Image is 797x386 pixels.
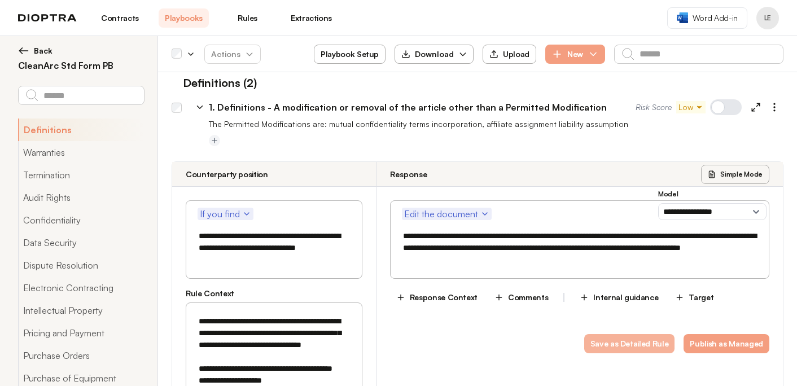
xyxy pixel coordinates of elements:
h3: Response [390,169,427,180]
button: Simple Mode [701,165,769,184]
a: Rules [222,8,273,28]
button: Pricing and Payment [18,322,144,344]
div: Upload [489,49,529,59]
button: Add tag [209,135,220,146]
span: Edit the document [404,207,489,221]
button: Definitions [18,119,144,141]
button: Comments [488,288,554,307]
a: Playbooks [159,8,209,28]
button: Download [395,45,474,64]
span: Word Add-in [693,12,738,24]
button: New [545,45,605,64]
img: left arrow [18,45,29,56]
p: 1. Definitions - A modification or removal of the article other than a Permitted Modification [209,100,607,114]
button: Back [18,45,144,56]
span: Risk Score [636,102,672,113]
select: Model [658,203,767,220]
button: If you find [198,208,253,220]
button: Confidentiality [18,209,144,231]
button: Upload [483,45,536,64]
span: Low [678,102,703,113]
h3: Rule Context [186,288,362,299]
button: Publish as Managed [684,334,769,353]
button: Edit the document [402,208,492,220]
img: word [677,12,688,23]
span: Back [34,45,52,56]
a: Contracts [95,8,145,28]
h2: CleanArc Std Form PB [18,59,144,72]
span: Actions [202,44,263,64]
button: Actions [204,45,261,64]
button: Response Context [390,288,484,307]
button: Purchase Orders [18,344,144,367]
button: Audit Rights [18,186,144,209]
button: Warranties [18,141,144,164]
button: Electronic Contracting [18,277,144,299]
img: logo [18,14,77,22]
a: Extractions [286,8,336,28]
button: Internal guidance [573,288,664,307]
button: Data Security [18,231,144,254]
button: Playbook Setup [314,45,386,64]
button: Intellectual Property [18,299,144,322]
h1: Definitions (2) [172,74,257,91]
button: Save as Detailed Rule [584,334,675,353]
h3: Counterparty position [186,169,268,180]
button: Termination [18,164,144,186]
a: Word Add-in [667,7,747,29]
button: Low [676,101,706,113]
button: Target [669,288,720,307]
button: Dispute Resolution [18,254,144,277]
h3: Model [658,190,767,199]
button: Profile menu [756,7,779,29]
div: Download [401,49,454,60]
div: Select all [172,49,182,59]
span: If you find [200,207,251,221]
p: The Permitted Modifications are: mutual confidentiality terms incorporation, affiliate assignment... [209,119,783,130]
